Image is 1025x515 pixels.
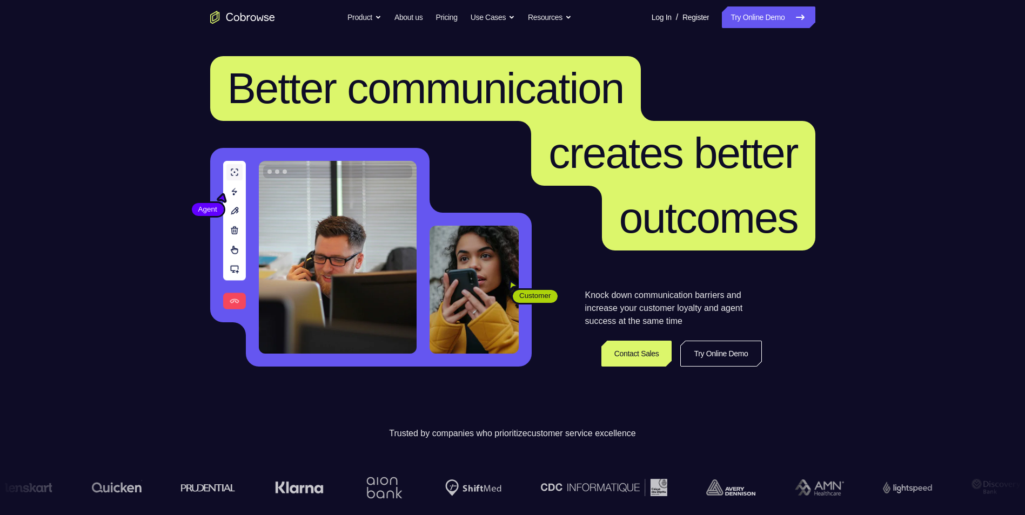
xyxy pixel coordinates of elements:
[528,6,572,28] button: Resources
[436,6,457,28] a: Pricing
[259,161,417,354] img: A customer support agent talking on the phone
[347,6,381,28] button: Product
[680,341,761,367] a: Try Online Demo
[372,479,428,496] img: Shiftmed
[619,194,798,242] span: outcomes
[676,11,678,24] span: /
[210,11,275,24] a: Go to the home page
[548,129,798,177] span: creates better
[601,341,672,367] a: Contact Sales
[722,6,815,28] a: Try Online Demo
[652,6,672,28] a: Log In
[471,6,515,28] button: Use Cases
[810,482,859,493] img: Lightspeed
[227,64,624,112] span: Better communication
[202,481,250,494] img: Klarna
[527,429,636,438] span: customer service excellence
[633,479,682,496] img: avery-dennison
[682,6,709,28] a: Register
[394,6,423,28] a: About us
[430,226,519,354] img: A customer holding their phone
[289,466,333,510] img: Aion Bank
[108,483,163,492] img: prudential
[721,479,771,496] img: AMN Healthcare
[467,479,594,496] img: CDC Informatique
[585,289,762,328] p: Knock down communication barriers and increase your customer loyalty and agent success at the sam...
